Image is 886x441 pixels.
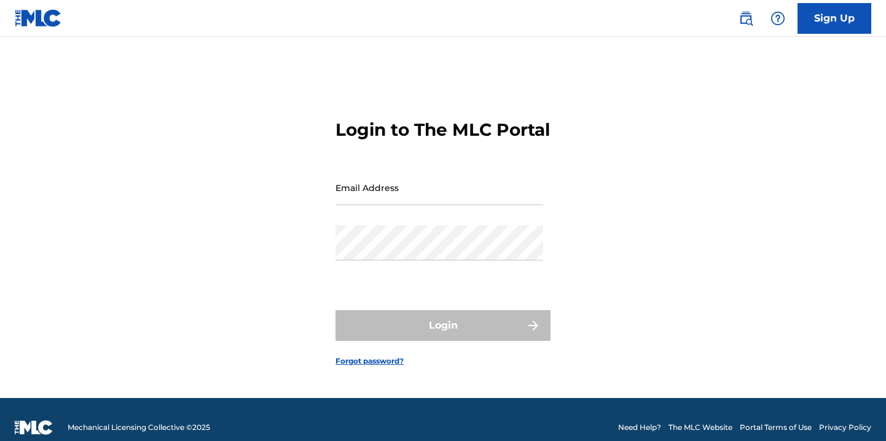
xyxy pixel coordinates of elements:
[798,3,871,34] a: Sign Up
[819,422,871,433] a: Privacy Policy
[734,6,758,31] a: Public Search
[668,422,732,433] a: The MLC Website
[335,356,404,367] a: Forgot password?
[15,420,53,435] img: logo
[770,11,785,26] img: help
[739,11,753,26] img: search
[335,119,550,141] h3: Login to The MLC Portal
[68,422,210,433] span: Mechanical Licensing Collective © 2025
[766,6,790,31] div: Help
[618,422,661,433] a: Need Help?
[740,422,812,433] a: Portal Terms of Use
[15,9,62,27] img: MLC Logo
